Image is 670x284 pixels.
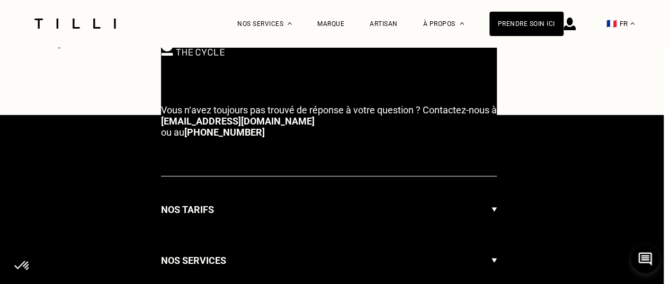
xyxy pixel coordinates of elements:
img: icône connexion [564,17,576,30]
a: Marque [317,20,344,28]
h3: Nos services [161,253,226,269]
img: menu déroulant [630,22,635,25]
p: ou au [161,104,497,138]
img: Menu déroulant [288,22,292,25]
img: Logo du service de couturière Tilli [31,19,120,29]
img: logo Join The Cycle [161,40,225,56]
img: Menu déroulant à propos [460,22,464,25]
img: Flèche menu déroulant [492,192,497,227]
span: Vous n‘avez toujours pas trouvé de réponse à votre question ? Contactez-nous à [161,104,497,116]
img: Flèche menu déroulant [492,243,497,278]
a: Prendre soin ici [489,12,564,36]
a: Artisan [370,20,398,28]
h3: Nos tarifs [161,202,214,218]
span: 🇫🇷 [606,19,617,29]
a: [EMAIL_ADDRESS][DOMAIN_NAME] [161,116,315,127]
a: [PHONE_NUMBER] [184,127,265,138]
